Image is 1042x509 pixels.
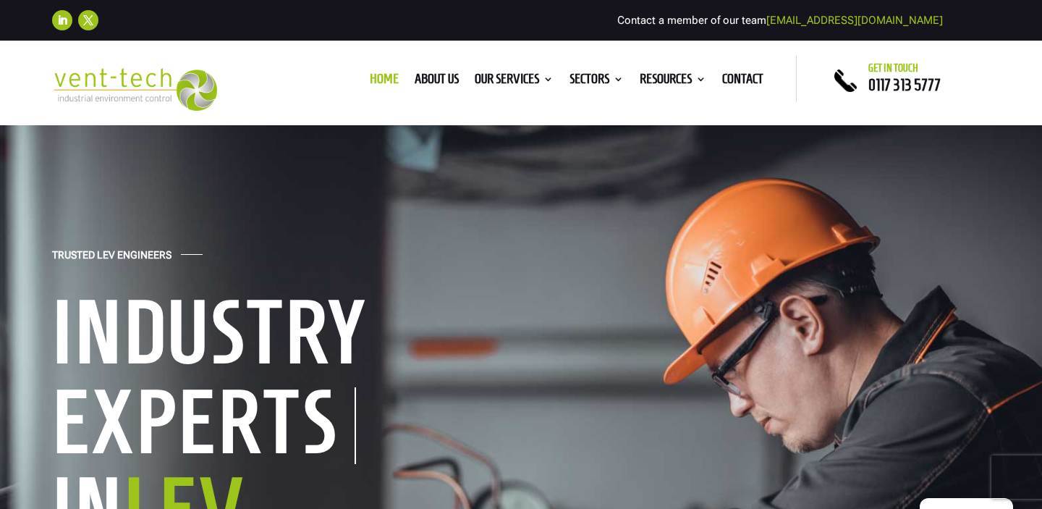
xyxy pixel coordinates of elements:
[52,249,171,269] h4: Trusted LEV Engineers
[475,74,554,90] a: Our Services
[52,287,501,385] h1: Industry
[52,68,217,110] img: 2023-09-27T08_35_16.549ZVENT-TECH---Clear-background
[766,14,943,27] a: [EMAIL_ADDRESS][DOMAIN_NAME]
[415,74,459,90] a: About us
[868,62,918,74] span: Get in touch
[868,76,941,93] a: 0117 313 5777
[52,387,356,464] h1: Experts
[722,74,763,90] a: Contact
[370,74,399,90] a: Home
[617,14,943,27] span: Contact a member of our team
[640,74,706,90] a: Resources
[78,10,98,30] a: Follow on X
[569,74,624,90] a: Sectors
[52,10,72,30] a: Follow on LinkedIn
